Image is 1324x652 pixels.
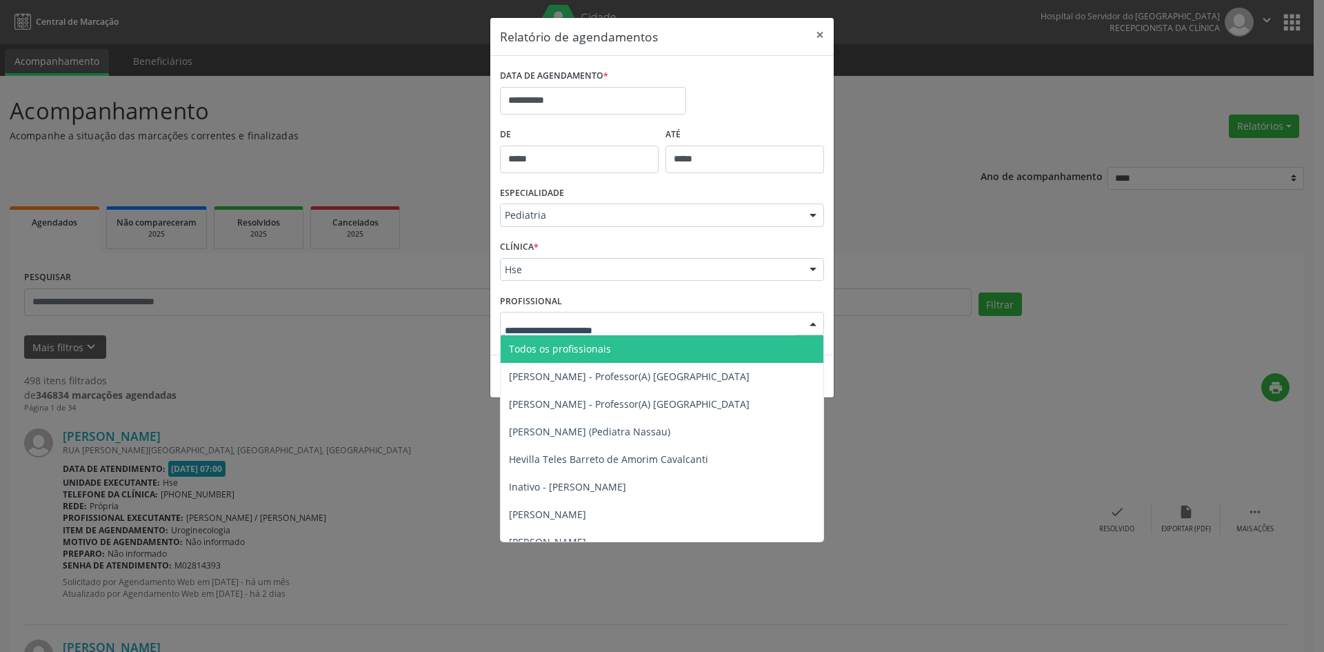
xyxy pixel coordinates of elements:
[500,28,658,46] h5: Relatório de agendamentos
[665,124,824,146] label: ATÉ
[509,425,670,438] span: [PERSON_NAME] (Pediatra Nassau)
[505,208,796,222] span: Pediatria
[509,370,750,383] span: [PERSON_NAME] - Professor(A) [GEOGRAPHIC_DATA]
[509,535,586,549] span: [PERSON_NAME]
[500,290,562,312] label: PROFISSIONAL
[500,124,659,146] label: De
[500,183,564,204] label: ESPECIALIDADE
[500,237,539,258] label: CLÍNICA
[505,263,796,277] span: Hse
[509,342,611,355] span: Todos os profissionais
[509,453,708,466] span: Hevilla Teles Barreto de Amorim Cavalcanti
[509,397,750,411] span: [PERSON_NAME] - Professor(A) [GEOGRAPHIC_DATA]
[806,18,834,52] button: Close
[509,508,586,521] span: [PERSON_NAME]
[500,66,608,87] label: DATA DE AGENDAMENTO
[509,480,626,493] span: Inativo - [PERSON_NAME]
